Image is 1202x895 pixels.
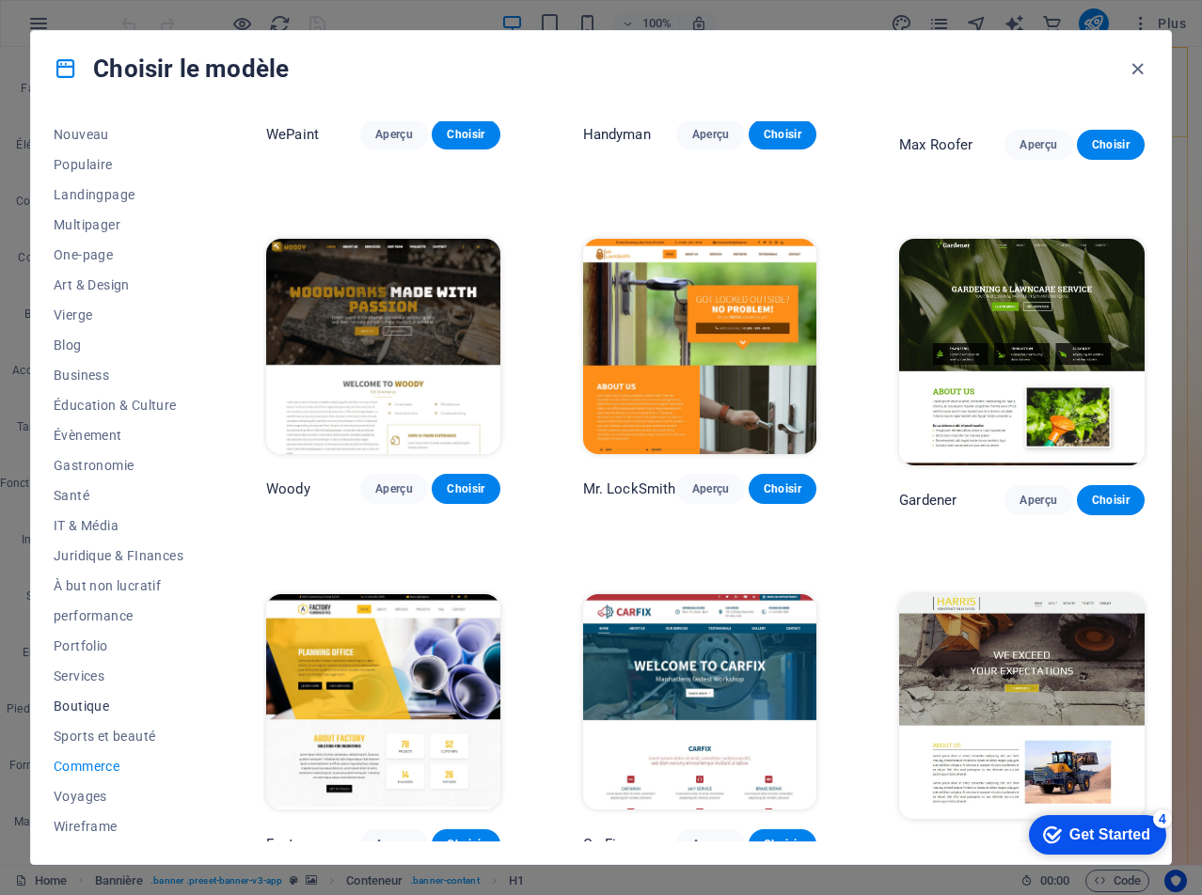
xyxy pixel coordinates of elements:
span: Aperçu [691,481,729,496]
button: Aperçu [676,474,744,504]
button: Aperçu [676,829,744,859]
button: Art & Design [54,270,183,300]
p: Max Roofer [899,135,973,154]
span: Business [54,368,183,383]
button: Aperçu [676,119,744,149]
span: Multipager [54,217,183,232]
span: Sports et beauté [54,729,183,744]
button: Portfolio [54,631,183,661]
span: One-page [54,247,183,262]
span: Blog [54,338,183,353]
button: Choisir [749,119,816,149]
img: Mr. LockSmith [583,239,817,454]
span: Éducation & Culture [54,398,183,413]
span: Choisir [1092,137,1130,152]
button: Aperçu [1004,130,1072,160]
button: Landingpage [54,180,183,210]
div: Get Started [55,21,136,38]
button: Choisir [432,829,499,859]
p: WePaint [266,125,319,144]
button: À but non lucratif [54,571,183,601]
span: Portfolio [54,638,183,653]
button: Wireframe [54,811,183,841]
button: One-page [54,240,183,270]
button: Aperçu [360,119,428,149]
button: IT & Média [54,510,183,541]
span: performance [54,608,183,623]
button: Blog [54,330,183,360]
img: CarFix [583,594,817,809]
span: Santé [54,488,183,503]
span: Populaire [54,157,183,172]
button: Nouveau [54,119,183,149]
span: Aperçu [691,127,729,142]
button: Éducation & Culture [54,390,183,420]
h4: Choisir le modèle [54,54,289,84]
div: 4 [139,4,158,23]
span: Aperçu [375,127,413,142]
span: Boutique [54,699,183,714]
span: Évènement [54,428,183,443]
span: Aperçu [1020,137,1057,152]
img: Factory [266,594,500,809]
img: Harris [899,594,1145,820]
span: Choisir [764,837,801,852]
span: À but non lucratif [54,578,183,593]
span: Vierge [54,307,183,322]
button: Juridique & FInances [54,541,183,571]
button: performance [54,601,183,631]
button: Choisir [432,474,499,504]
span: Art & Design [54,277,183,292]
button: Choisir [1077,485,1145,515]
button: Gastronomie [54,450,183,480]
button: Services [54,661,183,691]
span: Commerce [54,759,183,774]
p: Factory [266,835,314,854]
div: Get Started 4 items remaining, 20% complete [15,9,152,49]
span: Choisir [764,481,801,496]
span: Landingpage [54,187,183,202]
button: Choisir [749,829,816,859]
button: Sports et beauté [54,721,183,751]
span: Choisir [447,837,484,852]
span: Juridique & FInances [54,548,183,563]
span: Aperçu [375,837,413,852]
p: Woody [266,479,310,498]
button: Boutique [54,691,183,721]
span: Voyages [54,789,183,804]
p: Gardener [899,491,957,510]
button: Commerce [54,751,183,781]
button: Évènement [54,420,183,450]
img: Gardener [899,239,1145,464]
span: Aperçu [691,837,729,852]
span: Wireframe [54,819,183,834]
p: Handyman [583,125,651,144]
span: Nouveau [54,127,183,142]
button: Santé [54,480,183,510]
button: Vierge [54,300,183,330]
p: CarFix [583,835,624,854]
span: Choisir [1092,493,1130,508]
span: Services [54,668,183,683]
button: Aperçu [1004,485,1072,515]
span: Aperçu [1020,493,1057,508]
span: Gastronomie [54,458,183,473]
span: Choisir [447,127,484,142]
button: Choisir [749,474,816,504]
span: IT & Média [54,518,183,533]
button: Business [54,360,183,390]
span: Choisir [764,127,801,142]
img: Woody [266,239,500,454]
button: Aperçu [360,829,428,859]
button: Voyages [54,781,183,811]
span: Aperçu [375,481,413,496]
span: Choisir [447,481,484,496]
p: Mr. LockSmith [583,479,676,498]
button: Choisir [1077,130,1145,160]
button: Aperçu [360,474,428,504]
button: Populaire [54,149,183,180]
button: Multipager [54,210,183,240]
button: Choisir [432,119,499,149]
